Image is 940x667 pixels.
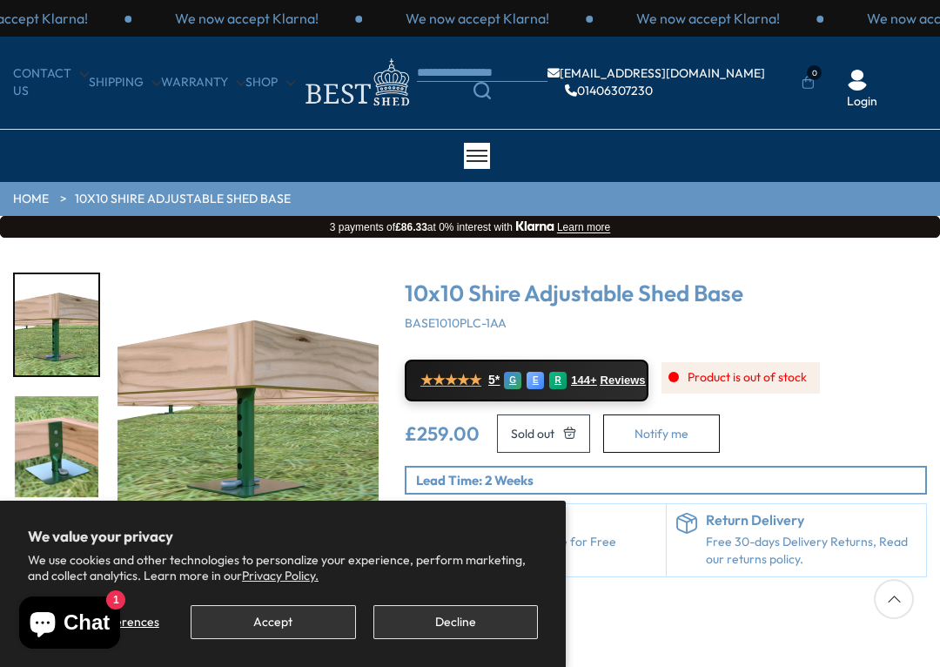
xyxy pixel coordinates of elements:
img: 10x10 Shire Adjustable Shed Base [117,273,379,534]
button: Decline [373,605,538,639]
inbox-online-store-chat: Shopify online store chat [14,596,125,653]
button: Add to Cart [497,414,590,453]
p: We now accept Klarna! [175,9,319,28]
div: 2 / 5 [13,394,100,499]
a: Warranty [161,74,245,91]
a: CONTACT US [13,65,89,99]
p: We use cookies and other technologies to personalize your experience, perform marketing, and coll... [28,552,538,583]
p: Free 30-days Delivery Returns, Read our returns policy. [706,534,918,568]
button: Accept [191,605,355,639]
div: E [527,372,544,389]
img: logo [295,54,417,111]
div: 1 / 5 [13,273,100,377]
img: Adjustbaseheightlow_2ec8a162-e60b-4cd7-94f9-ace2c889b2b1_200x200.jpg [15,396,98,497]
a: 01406307230 [565,84,653,97]
a: Shipping [89,74,161,91]
div: 1 / 5 [117,273,379,621]
div: 1 / 3 [131,9,362,28]
span: 0 [807,65,822,80]
span: ★★★★★ [420,372,481,388]
div: 2 / 3 [362,9,593,28]
a: Privacy Policy. [242,568,319,583]
div: R [549,372,567,389]
a: Login [847,93,877,111]
h2: We value your privacy [28,529,538,544]
span: Reviews [601,374,646,387]
a: Shop [245,74,295,91]
h6: Return Delivery [706,513,918,529]
img: adjustbaseheighthigh_4ade4dbc-cadb-4cd5-9e55-9a095da95859_200x200.jpg [15,274,98,375]
p: We now accept Klarna! [636,9,780,28]
div: G [504,372,521,389]
a: [EMAIL_ADDRESS][DOMAIN_NAME] [547,67,765,79]
a: Search [417,82,547,99]
button: Notify me [603,414,720,453]
a: 0 [802,74,815,91]
span: BASE1010PLC-1AA [405,315,507,331]
h3: 10x10 Shire Adjustable Shed Base [405,281,927,307]
span: 144+ [571,374,596,387]
ins: £259.00 [405,424,480,443]
div: 3 / 3 [593,9,823,28]
img: User Icon [847,70,868,91]
p: We now accept Klarna! [406,9,549,28]
a: HOME [13,191,49,208]
span: Sold out [511,428,554,440]
p: Lead Time: 2 Weeks [416,471,925,489]
a: ★★★★★ 5* G E R 144+ Reviews [405,360,648,401]
div: Product is out of stock [661,362,820,394]
a: 10x10 Shire Adjustable Shed Base [75,191,291,208]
